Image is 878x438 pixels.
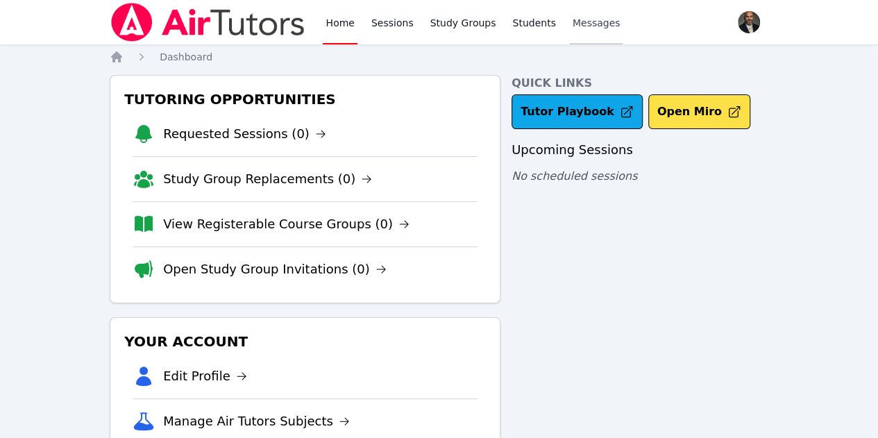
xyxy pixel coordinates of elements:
[110,50,768,64] nav: Breadcrumb
[512,140,768,160] h3: Upcoming Sessions
[163,169,372,189] a: Study Group Replacements (0)
[163,124,326,144] a: Requested Sessions (0)
[648,94,750,129] button: Open Miro
[160,50,212,64] a: Dashboard
[512,94,643,129] a: Tutor Playbook
[163,214,410,234] a: View Registerable Course Groups (0)
[163,260,387,279] a: Open Study Group Invitations (0)
[163,412,350,431] a: Manage Air Tutors Subjects
[163,367,247,386] a: Edit Profile
[121,87,489,112] h3: Tutoring Opportunities
[110,3,306,42] img: Air Tutors
[512,75,768,92] h4: Quick Links
[160,51,212,62] span: Dashboard
[121,329,489,354] h3: Your Account
[573,16,620,30] span: Messages
[512,169,637,183] span: No scheduled sessions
